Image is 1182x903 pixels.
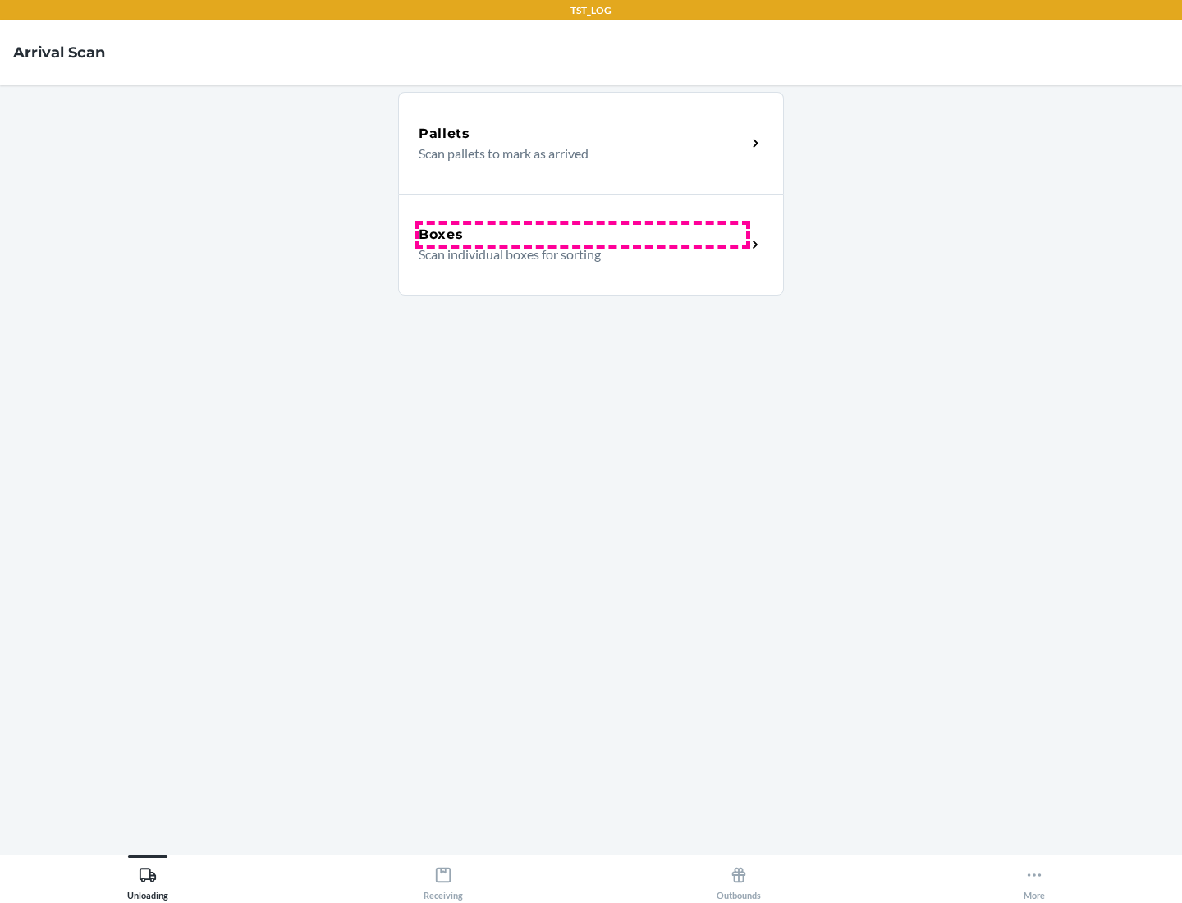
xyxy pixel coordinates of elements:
[419,245,733,264] p: Scan individual boxes for sorting
[886,855,1182,901] button: More
[419,144,733,163] p: Scan pallets to mark as arrived
[717,859,761,901] div: Outbounds
[591,855,886,901] button: Outbounds
[398,92,784,194] a: PalletsScan pallets to mark as arrived
[1024,859,1045,901] div: More
[419,124,470,144] h5: Pallets
[13,42,105,63] h4: Arrival Scan
[424,859,463,901] div: Receiving
[570,3,612,18] p: TST_LOG
[127,859,168,901] div: Unloading
[398,194,784,296] a: BoxesScan individual boxes for sorting
[419,225,464,245] h5: Boxes
[295,855,591,901] button: Receiving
